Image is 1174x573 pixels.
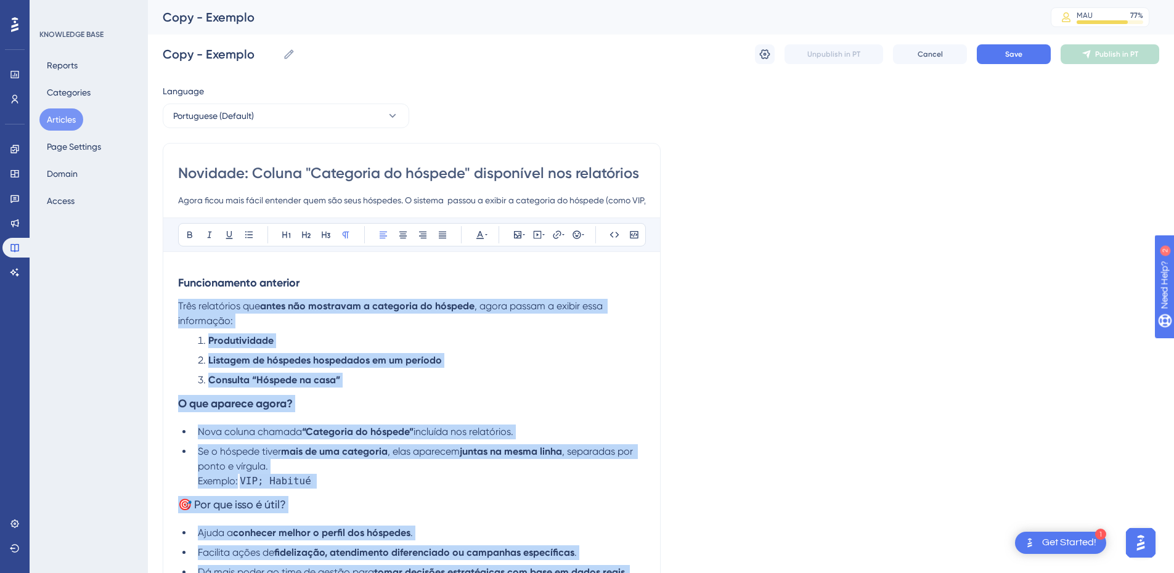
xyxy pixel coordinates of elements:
iframe: UserGuiding AI Assistant Launcher [1122,524,1159,561]
span: Exemplo: [198,475,238,487]
span: Language [163,84,204,99]
strong: juntas na mesma linha [460,445,562,457]
span: 🎯 Por que isso é útil? [178,498,286,511]
strong: Listagem de hóspedes hospedados em um período [208,354,442,366]
strong: “Categoria do hóspede” [302,426,414,437]
span: Save [1005,49,1022,59]
span: incluída nos relatórios. [414,426,513,437]
span: . [410,527,413,538]
input: Article Description [178,193,645,208]
strong: mais de uma categoria [281,445,388,457]
button: Portuguese (Default) [163,104,409,128]
div: 77 % [1130,10,1143,20]
span: Portuguese (Default) [173,108,254,123]
div: 2 [86,6,89,16]
div: Open Get Started! checklist, remaining modules: 1 [1015,532,1106,554]
button: Articles [39,108,83,131]
span: Três relatórios que [178,300,260,312]
div: KNOWLEDGE BASE [39,30,104,39]
strong: Funcionamento anterior [178,276,300,290]
button: Categories [39,81,98,104]
button: Publish in PT [1061,44,1159,64]
strong: Consulta “Hóspede na casa” [208,374,340,386]
button: Page Settings [39,136,108,158]
div: Copy - Exemplo [163,9,1020,26]
span: Unpublish in PT [807,49,860,59]
button: Unpublish in PT [785,44,883,64]
span: Nova coluna chamada [198,426,302,437]
strong: antes não mostravam a categoria do hóspede [260,300,475,312]
input: Article Name [163,46,278,63]
div: 1 [1095,529,1106,540]
strong: fidelização, atendimento diferenciado ou campanhas específicas [274,547,574,558]
div: Get Started! [1042,536,1096,550]
span: Ajuda a [198,527,233,538]
span: Cancel [918,49,943,59]
button: Reports [39,54,85,76]
button: Domain [39,163,85,185]
span: Need Help? [29,3,77,18]
span: , elas aparecem [388,445,460,457]
span: Publish in PT [1095,49,1138,59]
strong: conhecer melhor o perfil dos hóspedes [233,527,410,538]
strong: Produtividade [208,335,274,346]
strong: O que aparece agora? [178,397,293,410]
span: Se o hóspede tiver [198,445,281,457]
input: Article Title [178,163,645,183]
div: MAU [1077,10,1093,20]
span: VIP; Habitué [238,474,313,488]
img: launcher-image-alternative-text [1022,535,1037,550]
span: Facilita ações de [198,547,274,558]
button: Access [39,190,82,212]
span: . [574,547,577,558]
button: Save [977,44,1051,64]
button: Cancel [893,44,967,64]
